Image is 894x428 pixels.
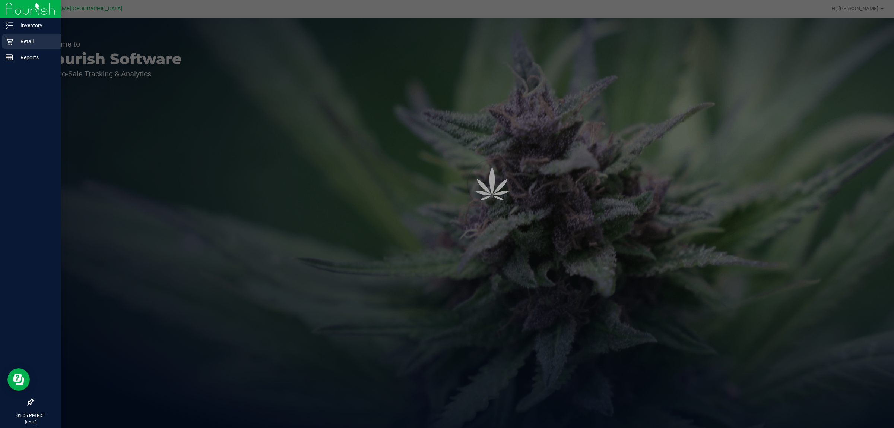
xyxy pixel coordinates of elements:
[6,54,13,61] inline-svg: Reports
[13,21,58,30] p: Inventory
[6,22,13,29] inline-svg: Inventory
[3,412,58,419] p: 01:05 PM EDT
[7,368,30,391] iframe: Resource center
[13,37,58,46] p: Retail
[13,53,58,62] p: Reports
[6,38,13,45] inline-svg: Retail
[3,419,58,425] p: [DATE]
